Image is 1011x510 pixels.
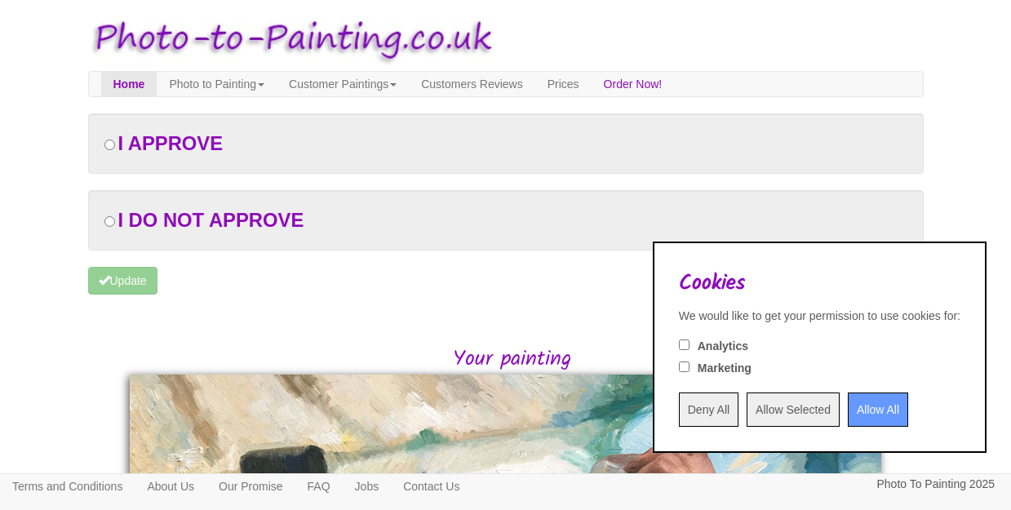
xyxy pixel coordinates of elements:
div: We would like to get your permission to use cookies for: [679,308,960,324]
input: Allow All [848,392,908,427]
a: Customer Paintings [277,72,409,96]
a: Jobs [343,474,392,499]
h2: Your painting [100,348,924,371]
a: Home [101,72,157,96]
h2: Cookies [679,272,960,295]
a: Photo to Painting [157,72,277,96]
a: Our Promise [206,474,295,499]
a: Customers Reviews [409,72,534,96]
label: Marketing [698,360,752,376]
a: FAQ [295,474,343,499]
input: Allow Selected [747,392,840,427]
a: Contact Us [391,474,472,499]
label: Analytics [698,338,748,354]
span: I APPROVE [118,132,223,154]
a: Order Now! [592,72,675,96]
p: Photo To Painting 2025 [876,474,995,494]
a: About Us [135,474,206,499]
img: Photo to Painting [80,8,498,71]
input: Deny All [679,392,738,427]
a: Prices [535,72,592,96]
span: I DO NOT APPROVE [118,209,304,231]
